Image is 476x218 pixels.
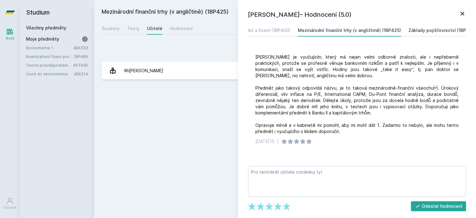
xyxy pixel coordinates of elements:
[102,7,399,17] h2: Mezinárodní finanční trhy (v angličtině) (1BP425)
[102,22,120,35] a: Soubory
[102,62,469,79] a: Wi[PERSON_NAME] 1 hodnocení 5.0
[74,71,88,76] a: 4EK214
[73,63,88,68] a: 4ST430
[255,54,459,135] div: [PERSON_NAME] je vyučujícím, který má nejen velmi odborné znalosti, ale i nepřeberně praktických,...
[1,25,19,44] a: Study
[6,36,15,41] div: Study
[127,25,139,32] div: Testy
[1,194,19,213] a: Uživatel
[26,53,74,60] a: Kvantitativní řízení portfolia aktiv
[26,45,73,51] a: Ekonometrie 1
[3,205,16,210] div: Uživatel
[170,22,193,35] a: Hodnocení
[147,22,162,35] a: Učitelé
[26,71,74,77] a: Úvod do ekonometrie
[124,65,163,77] div: Wi[PERSON_NAME]
[26,62,73,68] a: Teorie pravděpodobnosti a matematická statistika 2
[147,25,162,32] div: Učitelé
[127,22,139,35] a: Testy
[26,36,59,42] span: Moje předměty
[170,25,193,32] div: Hodnocení
[74,54,88,59] a: 1BP489
[73,45,88,50] a: 4EK333
[102,25,120,32] div: Soubory
[26,25,66,30] a: Všechny předměty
